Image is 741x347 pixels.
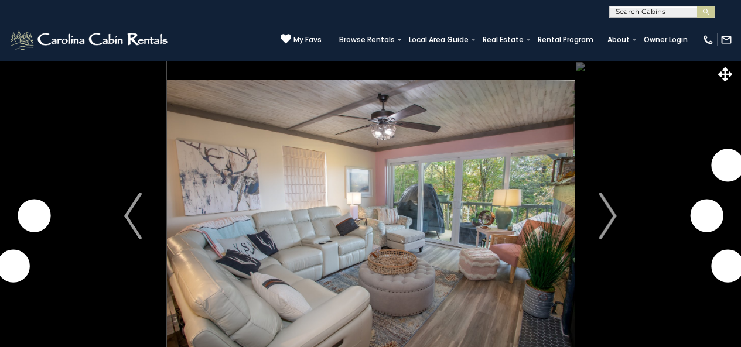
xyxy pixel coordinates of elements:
img: phone-regular-white.png [702,34,714,46]
img: mail-regular-white.png [720,34,732,46]
a: Local Area Guide [403,32,474,48]
a: Owner Login [638,32,694,48]
img: arrow [124,193,142,239]
a: Real Estate [477,32,530,48]
img: White-1-2.png [9,28,171,51]
a: Browse Rentals [333,32,401,48]
a: My Favs [281,33,322,46]
a: Rental Program [532,32,599,48]
span: My Favs [293,35,322,45]
img: arrow [599,193,617,239]
a: About [602,32,636,48]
